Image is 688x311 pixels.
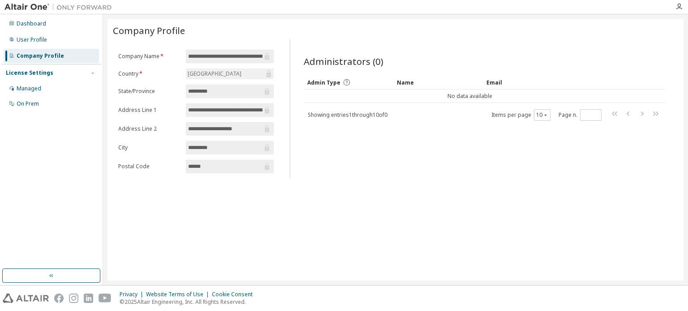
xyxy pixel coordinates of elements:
label: Company Name [118,53,181,60]
label: State/Province [118,88,181,95]
img: altair_logo.svg [3,294,49,303]
div: Company Profile [17,52,64,60]
img: instagram.svg [69,294,78,303]
div: User Profile [17,36,47,43]
span: Items per page [491,109,550,121]
div: Privacy [120,291,146,298]
div: Cookie Consent [212,291,258,298]
div: [GEOGRAPHIC_DATA] [186,69,243,79]
td: No data available [304,89,636,103]
span: Company Profile [113,24,185,37]
span: Administrators (0) [304,55,383,68]
span: Showing entries 1 through 10 of 0 [308,111,387,119]
div: Name [397,75,479,89]
span: Admin Type [307,79,340,86]
div: Email [486,75,569,89]
span: Page n. [559,109,602,121]
div: License Settings [6,69,53,77]
label: Postal Code [118,163,181,170]
img: linkedin.svg [84,294,93,303]
label: Address Line 2 [118,125,181,132]
div: On Prem [17,100,39,107]
label: Address Line 1 [118,107,181,114]
label: City [118,144,181,151]
button: 10 [536,111,548,119]
img: facebook.svg [54,294,64,303]
label: Country [118,70,181,77]
div: Website Terms of Use [146,291,212,298]
p: © 2025 Altair Engineering, Inc. All Rights Reserved. [120,298,258,306]
div: Dashboard [17,20,46,27]
div: Managed [17,85,41,92]
img: youtube.svg [99,294,112,303]
img: Altair One [4,3,116,12]
div: [GEOGRAPHIC_DATA] [186,68,274,79]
